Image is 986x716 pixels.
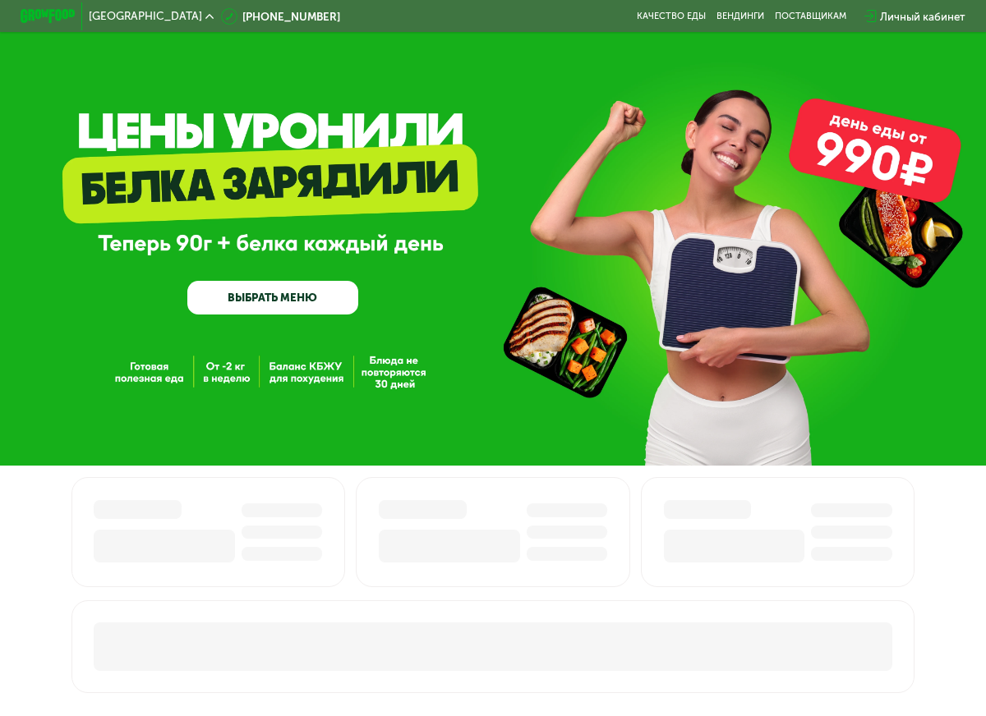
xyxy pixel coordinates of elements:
[880,8,965,25] div: Личный кабинет
[89,11,202,21] span: [GEOGRAPHIC_DATA]
[221,8,341,25] a: [PHONE_NUMBER]
[637,11,706,21] a: Качество еды
[716,11,764,21] a: Вендинги
[775,11,846,21] div: поставщикам
[187,281,358,315] a: ВЫБРАТЬ МЕНЮ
